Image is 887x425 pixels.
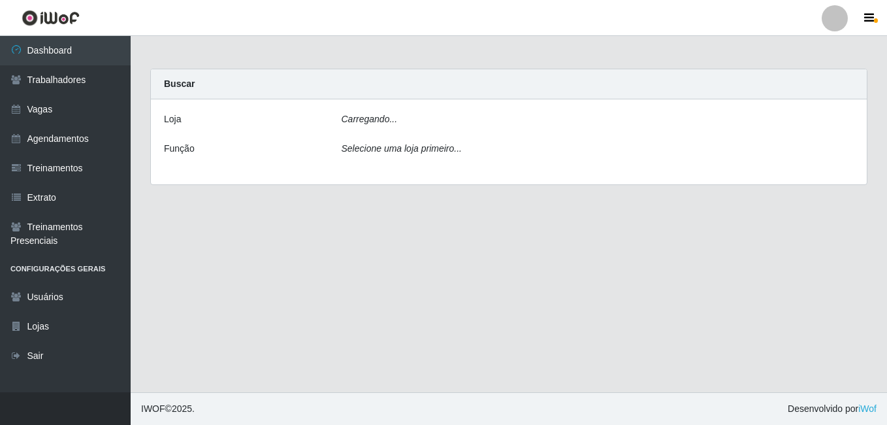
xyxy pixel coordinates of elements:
[164,78,195,89] strong: Buscar
[141,402,195,416] span: © 2025 .
[164,112,181,126] label: Loja
[858,403,877,414] a: iWof
[342,143,462,154] i: Selecione uma loja primeiro...
[164,142,195,156] label: Função
[22,10,80,26] img: CoreUI Logo
[342,114,398,124] i: Carregando...
[788,402,877,416] span: Desenvolvido por
[141,403,165,414] span: IWOF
